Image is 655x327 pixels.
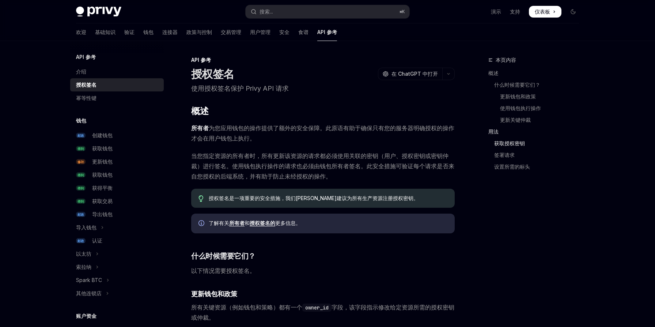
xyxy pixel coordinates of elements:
font: 授权签名 [76,82,96,88]
font: 获取授权密钥 [494,140,525,146]
button: 切换 Spark BTC 部分 [70,274,164,287]
font: 获取钱包 [92,172,113,178]
a: 所有者 [229,220,245,226]
font: 以下情况需要授权签名。 [191,267,255,274]
a: 政策与控制 [186,23,212,41]
font: 导出钱包 [92,211,113,217]
font: 搜索... [260,8,273,15]
button: 切换 Solana 部分 [70,260,164,274]
a: 验证 [124,23,135,41]
font: 更新钱包 [92,158,113,165]
font: 获取交易 [92,198,113,204]
button: 切换暗模式 [567,6,579,18]
a: 幂等性键 [70,91,164,105]
font: 邮政 [77,213,84,217]
font: 获取钱包 [92,145,113,151]
a: 什么时候需要它们？ [488,79,585,91]
a: 修补更新钱包 [70,155,164,168]
font: 获得平衡 [92,185,113,191]
font: 得到 [77,173,84,177]
font: 得到 [77,186,84,190]
a: 用法 [488,126,585,138]
button: 打开搜索 [246,5,409,18]
font: 和 [245,220,250,226]
font: 邮政 [77,134,84,138]
font: 设置所需的标头 [494,163,530,170]
a: 得到获取钱包 [70,142,164,155]
font: 食谱 [298,29,308,35]
a: 连接器 [162,23,178,41]
a: API 参考 [317,23,337,41]
font: 幂等性键 [76,95,96,101]
a: 授权签名 [70,78,164,91]
font: 更新钱包和政策 [500,93,536,99]
font: 仪表板 [535,8,550,15]
a: 用户管理 [250,23,270,41]
font: 政策与控制 [186,29,212,35]
a: 邮政导出钱包 [70,208,164,221]
a: 安全 [279,23,289,41]
a: 交易管理 [221,23,241,41]
font: 本页内容 [496,57,516,63]
a: 演示 [491,8,501,15]
a: 获取授权密钥 [488,138,585,149]
a: 介绍 [70,65,164,78]
font: 更新钱包和政策 [191,290,237,298]
button: 切换其他链部分 [70,287,164,300]
a: 仪表板 [529,6,561,18]
font: 介绍 [76,68,86,75]
font: 账户资金 [76,313,96,319]
a: 食谱 [298,23,308,41]
font: 得到 [77,199,84,203]
a: 欢迎 [76,23,86,41]
a: 设置所需的标头 [488,161,585,173]
font: 什么时候需要它们？ [494,82,540,88]
svg: 信息 [198,220,206,228]
a: 邮政认证 [70,234,164,247]
font: 钱包 [143,29,154,35]
font: K [402,9,405,14]
font: 得到 [77,147,84,151]
a: 支持 [510,8,520,15]
font: 其他连锁店 [76,290,102,296]
font: 用法 [488,128,499,135]
font: 交易管理 [221,29,241,35]
font: 概述 [488,70,499,76]
font: 以太坊 [76,251,91,257]
font: 更新关键仲裁 [500,117,531,123]
font: 概述 [191,106,208,116]
img: 深色标志 [76,7,121,17]
font: API 参考 [76,54,96,60]
a: 钱包 [143,23,154,41]
font: 授权签名是一项重要的安全措施，我们[PERSON_NAME]建议为所有生产资源注册授权密钥。 [209,195,419,201]
a: 更新钱包和政策 [488,91,585,102]
font: ⌘ [400,9,402,14]
font: 安全 [279,29,289,35]
font: 签署请求 [494,152,515,158]
font: 更多信息。 [275,220,301,226]
font: 授权签名 [191,67,234,80]
a: 更新关键仲裁 [488,114,585,126]
font: Spark BTC [76,277,102,283]
a: 签署请求 [488,149,585,161]
font: 在 ChatGPT 中打开 [391,71,438,77]
font: 了解有关 [209,220,229,226]
font: 为您应用钱包的操作提供了额外的安全保障。此原语有助于确保只有您的服务器明确授权的操作才会在用户钱包上执行。 [191,124,454,142]
font: 邮政 [77,239,84,243]
font: 导入钱包 [76,224,96,230]
font: 创建钱包 [92,132,113,138]
a: 概述 [488,67,585,79]
button: 切换导入钱包部分 [70,221,164,234]
a: 授权签名的 [250,220,275,226]
font: 使用钱包执行操作 [500,105,541,111]
a: 邮政创建钱包 [70,129,164,142]
font: 欢迎 [76,29,86,35]
font: 基础知识 [95,29,116,35]
a: 得到获取交易 [70,195,164,208]
font: API 参考 [317,29,337,35]
a: 得到获取钱包 [70,168,164,181]
font: 修补 [77,160,84,164]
